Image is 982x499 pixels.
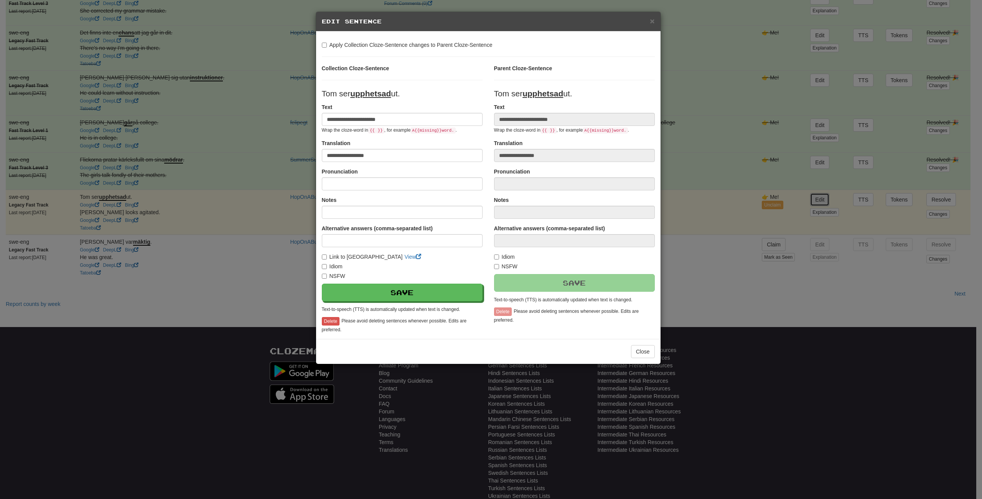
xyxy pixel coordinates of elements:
button: Delete [494,307,512,316]
label: Alternative answers (comma-separated list) [322,225,433,232]
code: }} [376,127,384,134]
label: Pronunciation [494,168,530,175]
span: Tom ser ut. [494,89,572,98]
code: A {{ missing }} word. [583,127,628,134]
code: {{ [368,127,376,134]
strong: Collection Cloze-Sentence [322,65,389,71]
button: Delete [322,317,340,326]
label: NSFW [322,272,345,280]
label: Text [322,103,333,111]
label: Pronunciation [322,168,358,175]
h5: Edit Sentence [322,18,655,25]
input: Idiom [494,254,499,259]
label: Notes [494,196,509,204]
label: Apply Collection Cloze-Sentence changes to Parent Cloze-Sentence [322,41,493,49]
input: NSFW [322,274,327,279]
label: Translation [322,139,351,147]
span: Tom ser ut. [322,89,400,98]
code: {{ [540,127,549,134]
u: upphetsad [350,89,391,98]
label: Alternative answers (comma-separated list) [494,225,605,232]
small: Wrap the cloze-word in , for example . [494,127,629,133]
button: Save [494,274,655,292]
input: NSFW [494,264,499,269]
small: Please avoid deleting sentences whenever possible. Edits are preferred. [494,309,639,322]
small: Wrap the cloze-word in , for example . [322,127,457,133]
a: View [404,254,421,260]
input: Apply Collection Cloze-Sentence changes to Parent Cloze-Sentence [322,43,327,48]
small: Please avoid deleting sentences whenever possible. Edits are preferred. [322,318,467,332]
small: Text-to-speech (TTS) is automatically updated when text is changed. [494,297,633,302]
button: Close [631,345,655,358]
code: A {{ missing }} word. [410,127,455,134]
small: Text-to-speech (TTS) is automatically updated when text is changed. [322,307,460,312]
label: NSFW [494,263,517,270]
span: × [650,17,654,25]
input: Idiom [322,264,327,269]
label: Link to [GEOGRAPHIC_DATA] [322,253,403,261]
label: Notes [322,196,337,204]
button: Save [322,284,483,301]
label: Idiom [322,263,343,270]
label: Text [494,103,505,111]
input: Link to [GEOGRAPHIC_DATA] [322,254,327,259]
u: upphetsad [522,89,563,98]
strong: Parent Cloze-Sentence [494,65,552,71]
code: }} [549,127,557,134]
label: Idiom [494,253,515,261]
label: Translation [494,139,523,147]
button: Close [650,17,654,25]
